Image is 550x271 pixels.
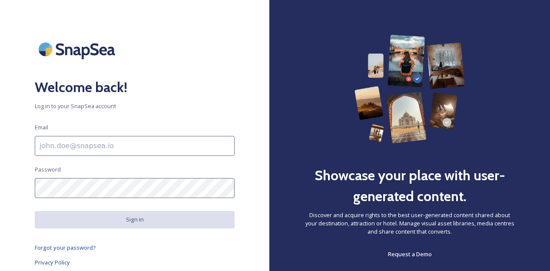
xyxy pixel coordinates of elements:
span: Privacy Policy [35,258,70,266]
span: Email [35,123,48,132]
h2: Showcase your place with user-generated content. [304,165,515,207]
span: Log in to your SnapSea account [35,102,235,110]
a: Privacy Policy [35,257,235,268]
button: Sign in [35,211,235,228]
a: Forgot your password? [35,242,235,253]
input: john.doe@snapsea.io [35,136,235,156]
a: Request a Demo [388,249,432,259]
img: SnapSea Logo [35,35,122,64]
span: Discover and acquire rights to the best user-generated content shared about your destination, att... [304,211,515,236]
span: Request a Demo [388,250,432,258]
img: 63b42ca75bacad526042e722_Group%20154-p-800.png [355,35,465,143]
span: Forgot your password? [35,244,96,251]
h2: Welcome back! [35,77,235,98]
span: Password [35,165,61,174]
